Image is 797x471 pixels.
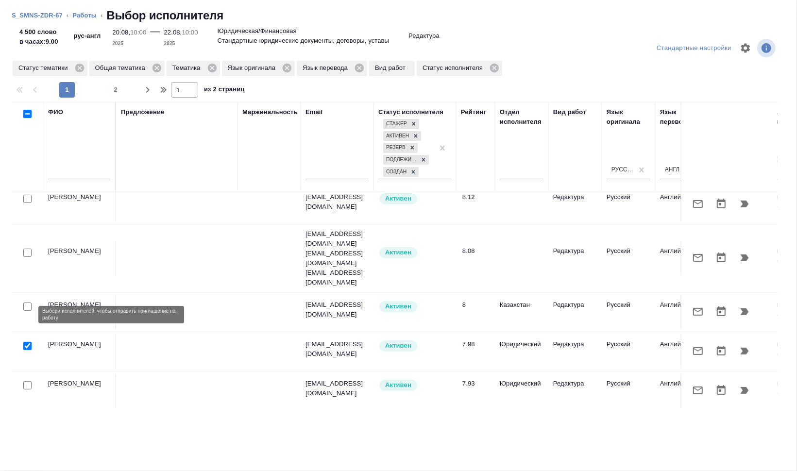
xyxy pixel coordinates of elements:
[305,107,322,117] div: Email
[382,142,419,154] div: Стажер, Активен, Резерв, Подлежит внедрению, Создан
[12,8,785,23] nav: breadcrumb
[734,36,757,60] span: Настроить таблицу
[686,246,710,269] button: Отправить предложение о работе
[378,246,451,259] div: Рядовой исполнитель: назначай с учетом рейтинга
[13,61,87,76] div: Статус тематики
[655,335,709,369] td: Английский
[218,26,297,36] p: Юридическая/Финансовая
[108,85,123,95] span: 2
[378,107,443,117] div: Статус исполнителя
[305,379,369,398] p: [EMAIL_ADDRESS][DOMAIN_NAME]
[150,23,160,49] div: —
[121,107,165,117] div: Предложение
[733,300,756,323] button: Продолжить
[462,339,490,349] div: 7.98
[130,29,146,36] p: 10:00
[23,381,32,389] input: Выбери исполнителей, чтобы отправить приглашение на работу
[378,379,451,392] div: Рядовой исполнитель: назначай с учетом рейтинга
[383,155,418,165] div: Подлежит внедрению
[385,380,411,390] p: Активен
[242,107,298,117] div: Маржинальность
[553,339,597,349] p: Редактура
[686,300,710,323] button: Отправить предложение о работе
[43,241,116,275] td: [PERSON_NAME]
[495,335,548,369] td: Юридический
[382,130,422,142] div: Стажер, Активен, Резерв, Подлежит внедрению, Создан
[222,61,295,76] div: Язык оригинала
[710,192,733,216] button: Открыть календарь загрузки
[72,12,97,19] a: Работы
[500,107,543,127] div: Отдел исполнителя
[655,374,709,408] td: Английский
[602,335,655,369] td: Русский
[408,31,440,41] p: Редактура
[23,195,32,203] input: Выбери исполнителей, чтобы отправить приглашение на работу
[710,246,733,269] button: Открыть календарь загрузки
[112,29,130,36] p: 20.08,
[23,303,32,311] input: Выбери исполнителей, чтобы отправить приглашение на работу
[12,12,63,19] a: S_SMNS-ZDR-67
[101,11,102,20] li: ‹
[172,63,204,73] p: Тематика
[43,295,116,329] td: [PERSON_NAME]
[378,192,451,205] div: Рядовой исполнитель: назначай с учетом рейтинга
[733,339,756,363] button: Продолжить
[655,241,709,275] td: Английский
[383,119,408,129] div: Стажер
[553,379,597,388] p: Редактура
[305,268,369,287] p: [EMAIL_ADDRESS][DOMAIN_NAME]
[89,61,165,76] div: Общая тематика
[383,143,407,153] div: Резерв
[665,166,687,174] div: Английский
[19,27,58,37] p: 4 500 слово
[382,166,420,178] div: Стажер, Активен, Резерв, Подлежит внедрению, Создан
[660,107,704,127] div: Язык перевода
[382,154,430,166] div: Стажер, Активен, Резерв, Подлежит внедрению, Создан
[204,84,245,98] span: из 2 страниц
[378,339,451,353] div: Рядовой исполнитель: назначай с учетом рейтинга
[423,63,486,73] p: Статус исполнителя
[43,335,116,369] td: [PERSON_NAME]
[167,61,220,76] div: Тематика
[733,192,756,216] button: Продолжить
[553,107,586,117] div: Вид работ
[710,300,733,323] button: Открыть календарь загрузки
[607,107,650,127] div: Язык оригинала
[106,8,223,23] h2: Выбор исполнителя
[23,249,32,257] input: Выбери исполнителей, чтобы отправить приглашение на работу
[305,339,369,359] p: [EMAIL_ADDRESS][DOMAIN_NAME]
[48,107,63,117] div: ФИО
[383,167,408,177] div: Создан
[108,82,123,98] button: 2
[43,374,116,408] td: [PERSON_NAME]
[305,249,369,268] p: [EMAIL_ADDRESS][DOMAIN_NAME]
[305,229,369,249] p: [EMAIL_ADDRESS][DOMAIN_NAME]
[385,341,411,351] p: Активен
[602,187,655,221] td: Русский
[417,61,502,76] div: Статус исполнителя
[553,300,597,310] p: Редактура
[553,246,597,256] p: Редактура
[385,302,411,311] p: Активен
[733,246,756,269] button: Продолжить
[602,295,655,329] td: Русский
[375,63,409,73] p: Вид работ
[303,63,351,73] p: Язык перевода
[228,63,279,73] p: Язык оригинала
[710,339,733,363] button: Открыть календарь загрузки
[182,29,198,36] p: 10:00
[710,379,733,402] button: Открыть календарь загрузки
[95,63,149,73] p: Общая тематика
[164,29,182,36] p: 22.08,
[378,300,451,313] div: Рядовой исполнитель: назначай с учетом рейтинга
[611,166,634,174] div: Русский
[686,379,710,402] button: Отправить предложение о работе
[383,131,410,141] div: Активен
[385,194,411,203] p: Активен
[655,187,709,221] td: Английский
[67,11,68,20] li: ‹
[602,241,655,275] td: Русский
[382,118,420,130] div: Стажер, Активен, Резерв, Подлежит внедрению, Создан
[686,339,710,363] button: Отправить предложение о работе
[733,379,756,402] button: Продолжить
